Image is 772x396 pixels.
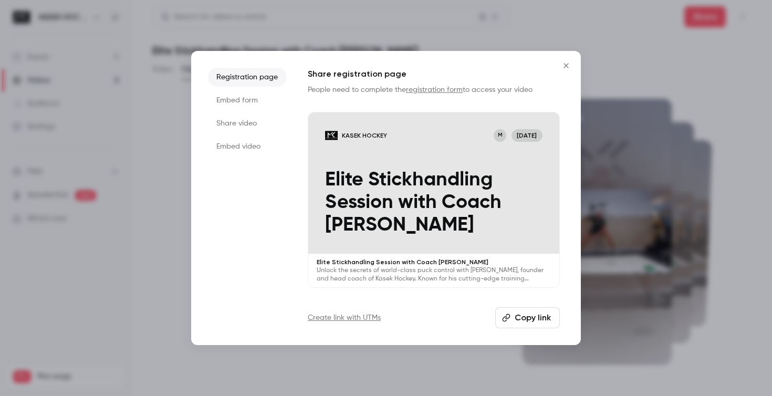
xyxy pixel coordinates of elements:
[317,258,551,266] p: Elite Stickhandling Session with Coach [PERSON_NAME]
[208,91,287,110] li: Embed form
[308,85,560,95] p: People need to complete the to access your video
[493,128,507,143] div: M
[512,129,543,142] span: [DATE]
[342,131,387,140] p: KASEK HOCKEY
[325,129,338,142] img: Elite Stickhandling Session with Coach Kasek
[308,112,560,288] a: Elite Stickhandling Session with Coach KasekKASEK HOCKEYM[DATE]Elite Stickhandling Session with C...
[556,55,577,76] button: Close
[406,86,463,93] a: registration form
[208,114,287,133] li: Share video
[495,307,560,328] button: Copy link
[208,68,287,87] li: Registration page
[325,169,543,237] p: Elite Stickhandling Session with Coach [PERSON_NAME]
[308,68,560,80] h1: Share registration page
[308,312,381,323] a: Create link with UTMs
[208,137,287,156] li: Embed video
[317,266,551,283] p: Unlock the secrets of world-class puck control with [PERSON_NAME], founder and head coach of Kase...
